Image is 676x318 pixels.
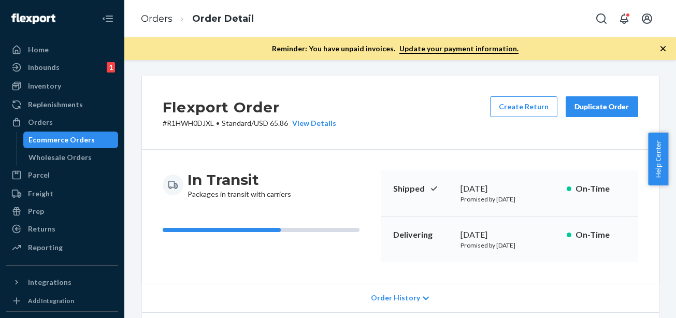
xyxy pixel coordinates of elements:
[97,8,118,29] button: Close Navigation
[28,224,55,234] div: Returns
[188,170,291,189] h3: In Transit
[28,81,61,91] div: Inventory
[6,239,118,256] a: Reporting
[574,102,629,112] div: Duplicate Order
[28,189,53,199] div: Freight
[393,229,452,241] p: Delivering
[192,13,254,24] a: Order Detail
[6,96,118,113] a: Replenishments
[28,277,71,287] div: Integrations
[591,8,612,29] button: Open Search Box
[461,229,558,241] div: [DATE]
[6,295,118,307] a: Add Integration
[461,241,558,250] p: Promised by [DATE]
[637,8,657,29] button: Open account menu
[163,118,336,128] p: # R1HWH0DJXL / USD 65.86
[6,114,118,131] a: Orders
[222,119,251,127] span: Standard
[163,96,336,118] h2: Flexport Order
[610,287,666,313] iframe: Abre un widget desde donde se puede chatear con uno de los agentes
[393,183,452,195] p: Shipped
[28,135,95,145] div: Ecommerce Orders
[28,242,63,253] div: Reporting
[28,45,49,55] div: Home
[28,296,74,305] div: Add Integration
[490,96,557,117] button: Create Return
[23,149,119,166] a: Wholesale Orders
[28,117,53,127] div: Orders
[576,183,626,195] p: On-Time
[371,293,420,303] span: Order History
[614,8,635,29] button: Open notifications
[288,118,336,128] button: View Details
[6,41,118,58] a: Home
[28,170,50,180] div: Parcel
[141,13,172,24] a: Orders
[461,195,558,204] p: Promised by [DATE]
[216,119,220,127] span: •
[23,132,119,148] a: Ecommerce Orders
[28,152,92,163] div: Wholesale Orders
[272,44,519,54] p: Reminder: You have unpaid invoices.
[566,96,638,117] button: Duplicate Order
[399,44,519,54] a: Update your payment information.
[28,62,60,73] div: Inbounds
[28,99,83,110] div: Replenishments
[648,133,668,185] button: Help Center
[11,13,55,24] img: Flexport logo
[6,221,118,237] a: Returns
[6,59,118,76] a: Inbounds1
[6,185,118,202] a: Freight
[107,62,115,73] div: 1
[6,167,118,183] a: Parcel
[188,170,291,199] div: Packages in transit with carriers
[6,78,118,94] a: Inventory
[576,229,626,241] p: On-Time
[6,274,118,291] button: Integrations
[461,183,558,195] div: [DATE]
[133,4,262,34] ol: breadcrumbs
[6,203,118,220] a: Prep
[28,206,44,216] div: Prep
